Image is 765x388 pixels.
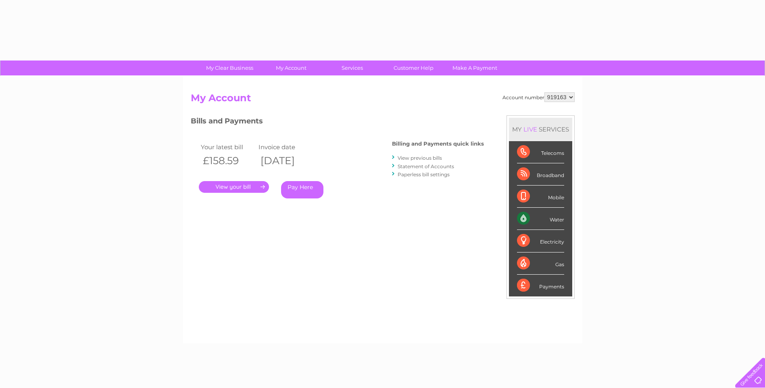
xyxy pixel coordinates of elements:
[517,252,564,275] div: Gas
[196,60,263,75] a: My Clear Business
[502,92,575,102] div: Account number
[398,171,450,177] a: Paperless bill settings
[191,115,484,129] h3: Bills and Payments
[509,118,572,141] div: MY SERVICES
[319,60,386,75] a: Services
[517,186,564,208] div: Mobile
[199,152,257,169] th: £158.59
[392,141,484,147] h4: Billing and Payments quick links
[256,152,315,169] th: [DATE]
[517,230,564,252] div: Electricity
[199,181,269,193] a: .
[258,60,324,75] a: My Account
[191,92,575,108] h2: My Account
[517,275,564,296] div: Payments
[522,125,539,133] div: LIVE
[398,155,442,161] a: View previous bills
[517,163,564,186] div: Broadband
[442,60,508,75] a: Make A Payment
[199,142,257,152] td: Your latest bill
[256,142,315,152] td: Invoice date
[281,181,323,198] a: Pay Here
[380,60,447,75] a: Customer Help
[517,141,564,163] div: Telecoms
[517,208,564,230] div: Water
[398,163,454,169] a: Statement of Accounts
